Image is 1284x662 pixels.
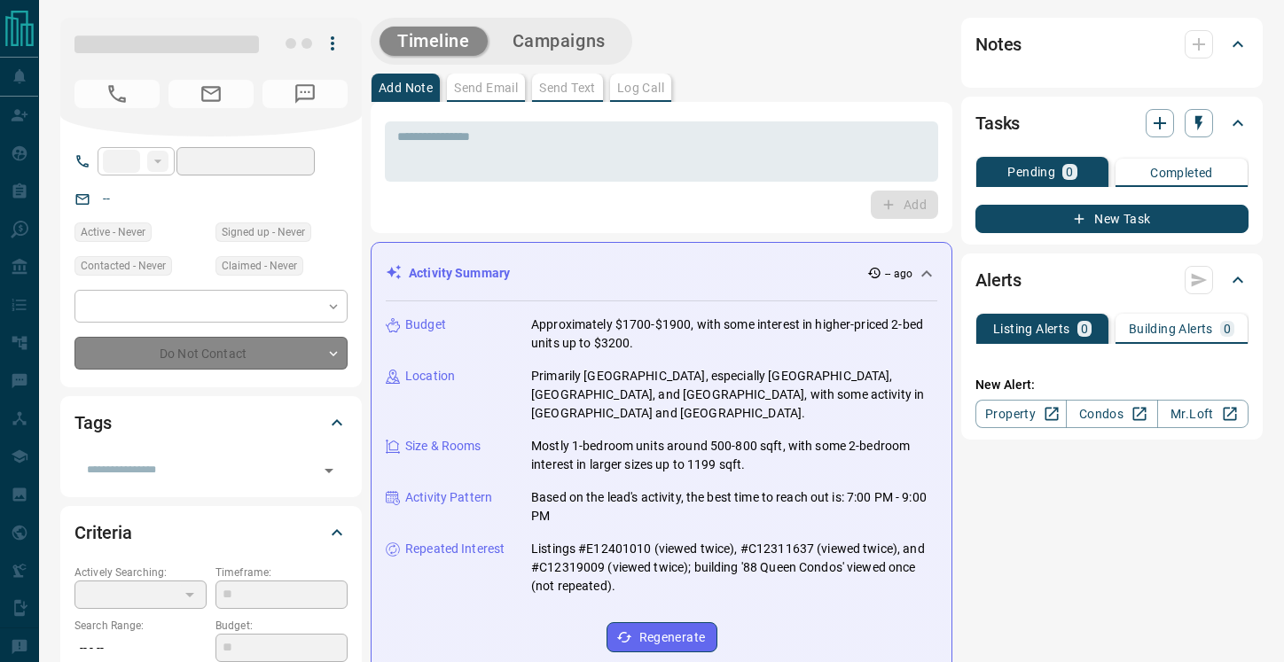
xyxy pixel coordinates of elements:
p: Activity Summary [409,264,510,283]
h2: Alerts [975,266,1022,294]
span: No Number [262,80,348,108]
p: Repeated Interest [405,540,505,558]
p: Based on the lead's activity, the best time to reach out is: 7:00 PM - 9:00 PM [531,488,937,526]
p: Search Range: [74,618,207,634]
button: Regenerate [607,622,717,652]
button: New Task [975,205,1249,233]
p: Location [405,367,455,386]
span: Contacted - Never [81,257,166,275]
span: Active - Never [81,223,145,241]
p: Size & Rooms [405,437,481,456]
p: Primarily [GEOGRAPHIC_DATA], especially [GEOGRAPHIC_DATA], [GEOGRAPHIC_DATA], and [GEOGRAPHIC_DAT... [531,367,937,423]
p: Mostly 1-bedroom units around 500-800 sqft, with some 2-bedroom interest in larger sizes up to 11... [531,437,937,474]
div: Alerts [975,259,1249,301]
button: Timeline [380,27,488,56]
button: Open [317,458,341,483]
div: Notes [975,23,1249,66]
p: Listings #E12401010 (viewed twice), #C12311637 (viewed twice), and #C12319009 (viewed twice); bui... [531,540,937,596]
a: Property [975,400,1067,428]
a: Mr.Loft [1157,400,1249,428]
p: New Alert: [975,376,1249,394]
p: -- ago [885,266,912,282]
p: Completed [1150,167,1213,179]
h2: Criteria [74,518,132,547]
button: Campaigns [495,27,623,56]
p: Pending [1007,166,1055,178]
div: Tasks [975,102,1249,144]
p: Actively Searching: [74,565,207,580]
p: Timeframe: [215,565,348,580]
p: 0 [1224,323,1231,335]
p: Budget: [215,618,348,634]
div: Criteria [74,511,348,554]
a: -- [103,191,110,206]
div: Activity Summary-- ago [386,257,937,290]
p: Building Alerts [1129,323,1213,335]
p: Approximately $1700-$1900, with some interest in higher-priced 2-bed units up to $3200. [531,315,937,353]
span: No Email [168,80,254,108]
a: Condos [1066,400,1157,428]
p: 0 [1066,166,1073,178]
h2: Tags [74,409,111,437]
span: Claimed - Never [222,257,297,275]
div: Do Not Contact [74,337,348,370]
div: Tags [74,401,348,444]
span: Signed up - Never [222,223,305,241]
p: Budget [405,315,446,334]
p: Listing Alerts [993,323,1070,335]
span: No Number [74,80,160,108]
p: 0 [1081,323,1088,335]
h2: Tasks [975,109,1020,137]
p: Activity Pattern [405,488,492,507]
h2: Notes [975,30,1022,58]
p: Add Note [379,82,433,94]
